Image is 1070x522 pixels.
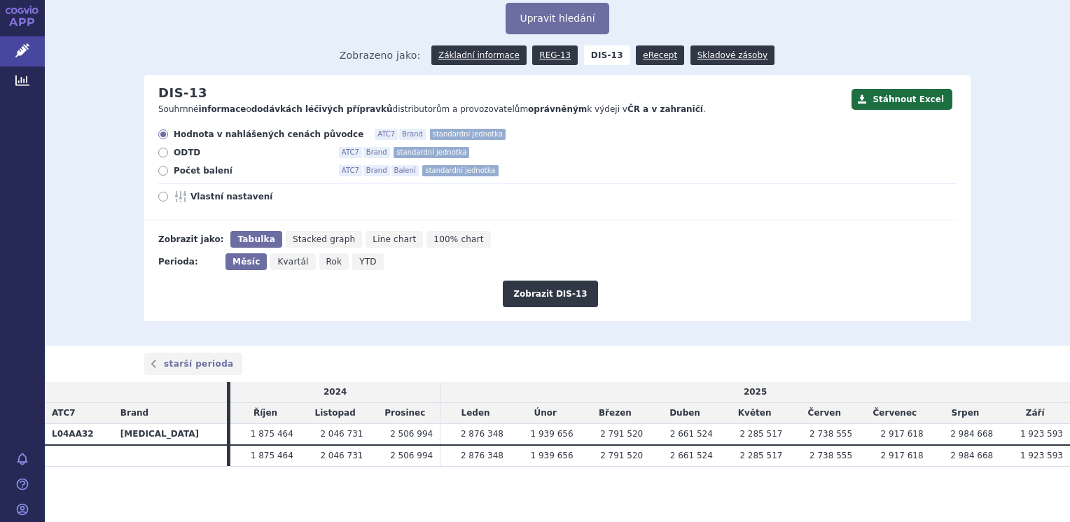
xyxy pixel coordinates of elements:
[339,147,362,158] span: ATC7
[300,403,370,424] td: Listopad
[1000,403,1070,424] td: Září
[277,257,308,267] span: Kvartál
[950,451,993,460] span: 2 984 668
[390,429,433,439] span: 2 506 994
[45,423,113,444] th: L04AA32
[320,451,363,460] span: 2 046 731
[120,408,148,418] span: Brand
[528,104,587,114] strong: oprávněným
[251,451,293,460] span: 1 875 464
[390,451,433,460] span: 2 506 994
[391,165,419,176] span: Balení
[720,403,790,424] td: Květen
[789,403,859,424] td: Červen
[431,45,527,65] a: Základní informace
[370,403,440,424] td: Prosinec
[430,129,506,140] span: standardní jednotka
[503,281,597,307] button: Zobrazit DIS-13
[339,165,362,176] span: ATC7
[531,429,574,439] span: 1 939 656
[251,104,393,114] strong: dodávkách léčivých přípravků
[1020,429,1063,439] span: 1 923 593
[422,165,498,176] span: standardní jednotka
[399,129,426,140] span: Brand
[461,429,503,439] span: 2 876 348
[190,191,345,202] span: Vlastní nastavení
[739,451,782,460] span: 2 285 517
[174,165,328,176] span: Počet balení
[950,429,993,439] span: 2 984 668
[326,257,342,267] span: Rok
[810,429,852,439] span: 2 738 555
[52,408,76,418] span: ATC7
[293,234,355,244] span: Stacked graph
[359,257,377,267] span: YTD
[581,403,651,424] td: Březen
[158,231,223,248] div: Zobrazit jako:
[627,104,703,114] strong: ČR a v zahraničí
[340,45,421,65] span: Zobrazeno jako:
[810,451,852,460] span: 2 738 555
[510,403,581,424] td: Únor
[320,429,363,439] span: 2 046 731
[174,129,363,140] span: Hodnota v nahlášených cenách původce
[440,382,1070,402] td: 2025
[440,403,510,424] td: Leden
[739,429,782,439] span: 2 285 517
[881,429,924,439] span: 2 917 618
[1020,451,1063,460] span: 1 923 593
[232,257,260,267] span: Měsíc
[636,45,684,65] a: eRecept
[158,85,207,101] h2: DIS-13
[531,451,574,460] span: 1 939 656
[174,147,328,158] span: ODTD
[881,451,924,460] span: 2 917 618
[199,104,246,114] strong: informace
[363,165,390,176] span: Brand
[433,234,483,244] span: 100% chart
[931,403,1001,424] td: Srpen
[158,104,845,115] p: Souhrnné o distributorům a provozovatelům k výdeji v .
[690,45,774,65] a: Skladové zásoby
[670,451,713,460] span: 2 661 524
[859,403,931,424] td: Červenec
[394,147,469,158] span: standardní jednotka
[670,429,713,439] span: 2 661 524
[375,129,398,140] span: ATC7
[584,45,630,65] strong: DIS-13
[363,147,390,158] span: Brand
[237,234,275,244] span: Tabulka
[506,3,609,34] button: Upravit hledání
[600,429,643,439] span: 2 791 520
[230,403,300,424] td: Říjen
[650,403,720,424] td: Duben
[251,429,293,439] span: 1 875 464
[852,89,952,110] button: Stáhnout Excel
[144,353,242,375] a: starší perioda
[461,451,503,460] span: 2 876 348
[532,45,578,65] a: REG-13
[230,382,440,402] td: 2024
[373,234,416,244] span: Line chart
[158,253,218,270] div: Perioda:
[113,423,227,444] th: [MEDICAL_DATA]
[600,451,643,460] span: 2 791 520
